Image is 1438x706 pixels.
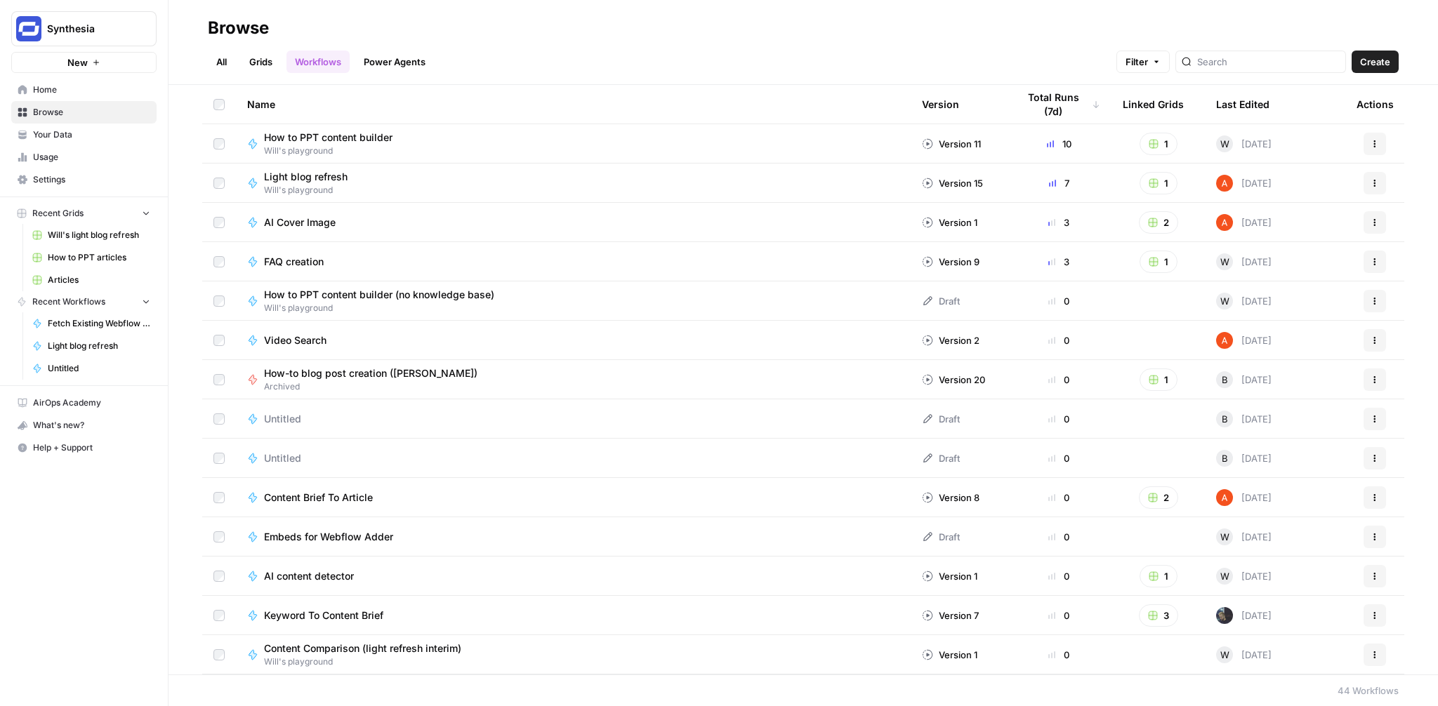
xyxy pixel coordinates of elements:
div: Version [922,85,959,124]
div: [DATE] [1216,489,1272,506]
a: Keyword To Content Brief [247,608,899,622]
img: cje7zb9ux0f2nqyv5qqgv3u0jxek [1216,175,1233,192]
a: Workflows [286,51,350,73]
div: 0 [1017,569,1100,583]
div: Version 1 [922,648,977,662]
div: What's new? [12,415,156,436]
span: Fetch Existing Webflow Data [48,317,150,330]
span: Untitled [48,362,150,375]
div: 0 [1017,491,1100,505]
div: 3 [1017,215,1100,229]
span: Articles [48,274,150,286]
div: Version 7 [922,608,979,622]
a: Fetch Existing Webflow Data [26,312,157,335]
a: FAQ creation [247,255,899,269]
button: 1 [1140,133,1178,155]
a: How-to blog post creation ([PERSON_NAME])Archived [247,366,899,393]
div: 0 [1017,333,1100,347]
span: Will's playground [264,302,506,314]
div: Actions [1357,85,1394,124]
span: Create [1360,55,1390,69]
input: Search [1197,55,1340,69]
div: 7 [1017,176,1100,190]
div: [DATE] [1216,450,1272,467]
a: AI Cover Image [247,215,899,229]
a: Browse [11,101,157,124]
span: W [1220,569,1229,583]
div: Draft [922,530,960,544]
div: Draft [922,412,960,426]
div: Linked Grids [1123,85,1184,124]
div: [DATE] [1216,214,1272,231]
div: 0 [1017,530,1100,544]
div: Version 1 [922,569,977,583]
span: Content Brief To Article [264,491,373,505]
span: Will's playground [264,145,404,157]
a: How to PPT content builder (no knowledge base)Will's playground [247,288,899,314]
div: Version 20 [922,373,985,387]
button: 1 [1140,368,1178,391]
span: W [1220,530,1229,544]
span: How-to blog post creation ([PERSON_NAME]) [264,366,477,380]
span: AirOps Academy [33,397,150,409]
a: How to PPT articles [26,246,157,269]
span: Will's playground [264,184,359,197]
a: Home [11,79,157,101]
div: Total Runs (7d) [1017,85,1100,124]
span: Will's light blog refresh [48,229,150,241]
span: Will's playground [264,655,473,668]
a: AI content detector [247,569,899,583]
div: [DATE] [1216,607,1272,624]
span: Video Search [264,333,326,347]
div: [DATE] [1216,646,1272,663]
a: Embeds for Webflow Adder [247,530,899,544]
div: Version 8 [922,491,979,505]
a: All [208,51,235,73]
span: Recent Grids [32,207,84,220]
button: Create [1352,51,1399,73]
a: Video Search [247,333,899,347]
a: Usage [11,146,157,168]
div: 0 [1017,648,1100,662]
div: Version 1 [922,215,977,229]
span: W [1220,255,1229,269]
span: B [1222,412,1228,426]
button: Recent Workflows [11,291,157,312]
span: Usage [33,151,150,164]
span: B [1222,451,1228,465]
span: Archived [264,380,489,393]
button: New [11,52,157,73]
div: [DATE] [1216,175,1272,192]
span: Content Comparison (light refresh interim) [264,641,461,655]
div: 0 [1017,412,1100,426]
button: Filter [1116,51,1170,73]
button: 1 [1140,565,1178,587]
a: Settings [11,168,157,191]
div: [DATE] [1216,411,1272,427]
a: Content Brief To Article [247,491,899,505]
span: How to PPT content builder (no knowledge base) [264,288,494,302]
span: Keyword To Content Brief [264,608,383,622]
a: Light blog refreshWill's playground [247,170,899,197]
img: cje7zb9ux0f2nqyv5qqgv3u0jxek [1216,332,1233,349]
a: How to PPT content builderWill's playground [247,131,899,157]
div: Version 15 [922,176,983,190]
div: Draft [922,294,960,308]
button: 1 [1140,251,1178,273]
div: 0 [1017,451,1100,465]
button: Recent Grids [11,203,157,224]
button: What's new? [11,414,157,437]
span: Recent Workflows [32,295,105,308]
div: Draft [922,451,960,465]
span: Light blog refresh [264,170,348,184]
a: Untitled [247,412,899,426]
img: Synthesia Logo [16,16,41,41]
span: New [67,55,88,69]
div: 10 [1017,137,1100,151]
button: Help + Support [11,437,157,459]
span: Filter [1126,55,1148,69]
span: Untitled [264,451,301,465]
a: Untitled [247,451,899,465]
span: Embeds for Webflow Adder [264,530,393,544]
div: [DATE] [1216,293,1272,309]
